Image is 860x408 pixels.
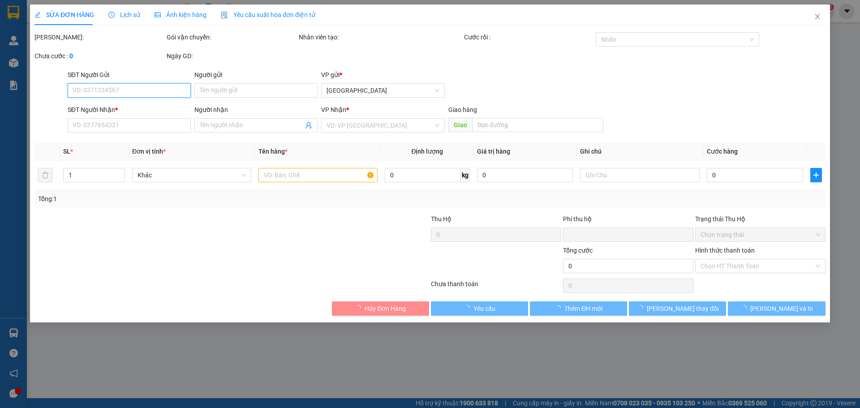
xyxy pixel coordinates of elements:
[811,172,821,179] span: plus
[431,301,528,316] button: Yêu cầu
[707,148,738,155] span: Cước hàng
[810,168,822,182] button: plus
[34,12,41,18] span: edit
[327,84,439,97] span: Sài Gòn
[194,105,318,115] div: Người nhận
[194,70,318,80] div: Người gửi
[448,118,472,132] span: Giao
[322,70,445,80] div: VP gửi
[461,168,470,182] span: kg
[564,304,602,314] span: Thêm ĐH mới
[750,304,813,314] span: [PERSON_NAME] và In
[221,12,228,19] img: icon
[563,247,593,254] span: Tổng cước
[464,305,473,311] span: loading
[472,118,603,132] input: Dọc đường
[430,279,562,295] div: Chưa thanh toán
[68,105,191,115] div: SĐT Người Nhận
[728,301,826,316] button: [PERSON_NAME] và In
[38,194,332,204] div: Tổng: 1
[305,122,313,129] span: user-add
[167,32,297,42] div: Gói vận chuyển:
[299,32,462,42] div: Nhân viên tạo:
[701,228,820,241] span: Chọn trạng thái
[695,214,826,224] div: Trạng thái Thu Hộ
[464,32,594,42] div: Cước rồi :
[555,305,564,311] span: loading
[63,148,70,155] span: SL
[740,305,750,311] span: loading
[412,148,443,155] span: Định lượng
[637,305,647,311] span: loading
[805,4,830,30] button: Close
[167,51,297,61] div: Ngày GD:
[34,11,94,18] span: SỬA ĐƠN HÀNG
[155,12,161,18] span: picture
[629,301,726,316] button: [PERSON_NAME] thay đổi
[355,305,365,311] span: loading
[448,106,477,113] span: Giao hàng
[138,168,246,182] span: Khác
[563,214,693,228] div: Phí thu hộ
[258,148,288,155] span: Tên hàng
[647,304,718,314] span: [PERSON_NAME] thay đổi
[69,52,73,60] b: 0
[365,304,406,314] span: Hủy Đơn Hàng
[322,106,347,113] span: VP Nhận
[258,168,378,182] input: VD: Bàn, Ghế
[108,12,115,18] span: clock-circle
[34,51,165,61] div: Chưa cước :
[155,11,206,18] span: Ảnh kiện hàng
[431,215,451,223] span: Thu Hộ
[332,301,429,316] button: Hủy Đơn Hàng
[132,148,166,155] span: Đơn vị tính
[473,304,495,314] span: Yêu cầu
[38,168,52,182] button: delete
[577,143,703,160] th: Ghi chú
[695,247,755,254] label: Hình thức thanh toán
[530,301,627,316] button: Thêm ĐH mới
[68,70,191,80] div: SĐT Người Gửi
[221,11,315,18] span: Yêu cầu xuất hóa đơn điện tử
[814,13,821,20] span: close
[34,32,165,42] div: [PERSON_NAME]:
[477,148,510,155] span: Giá trị hàng
[580,168,700,182] input: Ghi Chú
[108,11,140,18] span: Lịch sử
